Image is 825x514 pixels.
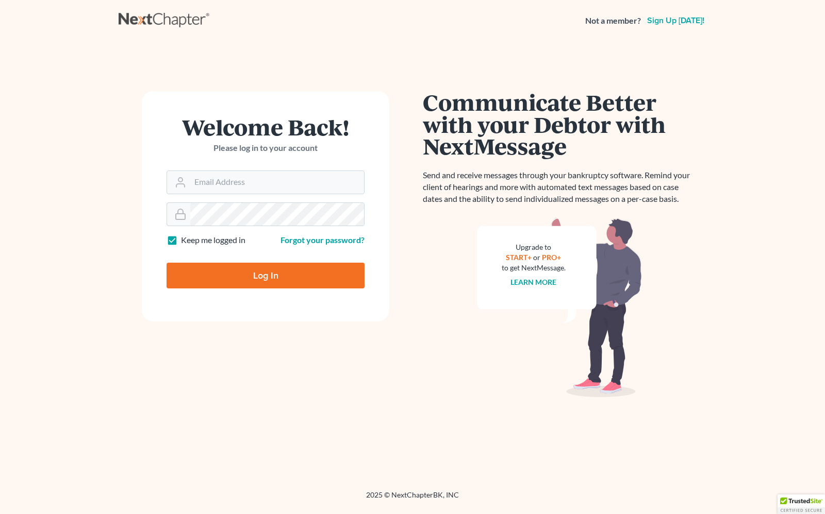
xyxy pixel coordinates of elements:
div: 2025 © NextChapterBK, INC [119,490,706,508]
h1: Welcome Back! [167,116,365,138]
strong: Not a member? [585,15,641,27]
label: Keep me logged in [181,234,245,246]
span: or [534,253,541,262]
input: Log In [167,263,365,288]
img: nextmessage_bg-59042aed3d76b12b5cd301f8e5b87938c9018125f34e5fa2b7a6b67550977c72.svg [477,217,642,398]
a: START+ [506,253,532,262]
div: TrustedSite Certified [778,494,825,514]
a: Forgot your password? [280,235,365,245]
h1: Communicate Better with your Debtor with NextMessage [423,91,696,157]
a: Learn more [511,278,557,286]
div: to get NextMessage. [502,263,566,273]
p: Send and receive messages through your bankruptcy software. Remind your client of hearings and mo... [423,169,696,205]
a: Sign up [DATE]! [645,16,706,25]
a: PRO+ [542,253,562,262]
div: Upgrade to [502,242,566,252]
input: Email Address [190,171,364,194]
p: Please log in to your account [167,142,365,154]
